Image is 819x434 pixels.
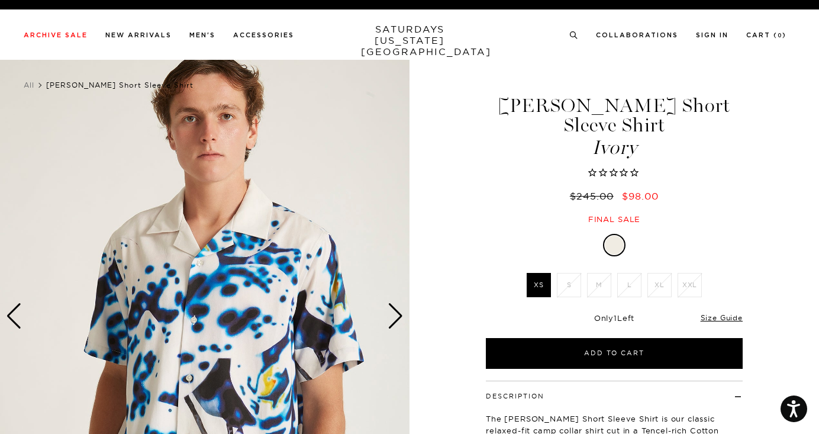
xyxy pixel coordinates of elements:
button: Description [486,393,544,400]
a: Cart (0) [746,32,786,38]
h1: [PERSON_NAME] Short Sleeve Shirt [484,96,744,157]
a: Collaborations [596,32,678,38]
label: XS [527,273,551,297]
button: Add to Cart [486,338,743,369]
a: Archive Sale [24,32,88,38]
a: SATURDAYS[US_STATE][GEOGRAPHIC_DATA] [361,24,459,57]
a: Men's [189,32,215,38]
small: 0 [778,33,782,38]
a: Size Guide [701,313,743,322]
span: Rated 0.0 out of 5 stars 0 reviews [484,167,744,179]
a: New Arrivals [105,32,172,38]
div: Next slide [388,303,404,329]
a: Sign In [696,32,728,38]
span: [PERSON_NAME] Short Sleeve Shirt [46,81,194,89]
span: $98.00 [622,190,659,202]
span: Ivory [484,138,744,157]
a: Accessories [233,32,294,38]
del: $245.00 [570,190,618,202]
div: Final sale [484,214,744,224]
a: All [24,81,34,89]
div: Only Left [486,313,743,323]
span: 1 [614,313,617,323]
div: Previous slide [6,303,22,329]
